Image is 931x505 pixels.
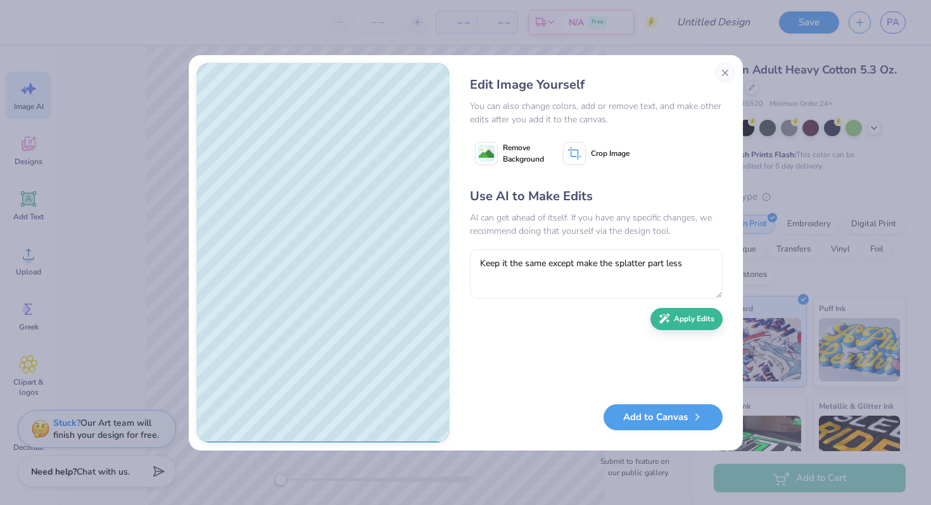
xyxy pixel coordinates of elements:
span: Remove Background [503,142,544,165]
button: Remove Background [470,137,549,169]
div: You can also change colors, add or remove text, and make other edits after you add it to the canvas. [470,99,723,126]
button: Apply Edits [650,308,723,330]
button: Crop Image [558,137,637,169]
div: AI can get ahead of itself. If you have any specific changes, we recommend doing that yourself vi... [470,211,723,238]
textarea: Keep it the same except make the splatter part less [470,249,723,298]
div: Edit Image Yourself [470,75,723,94]
div: Use AI to Make Edits [470,187,723,206]
button: Add to Canvas [604,404,723,430]
button: Close [715,63,735,83]
span: Crop Image [591,148,630,159]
